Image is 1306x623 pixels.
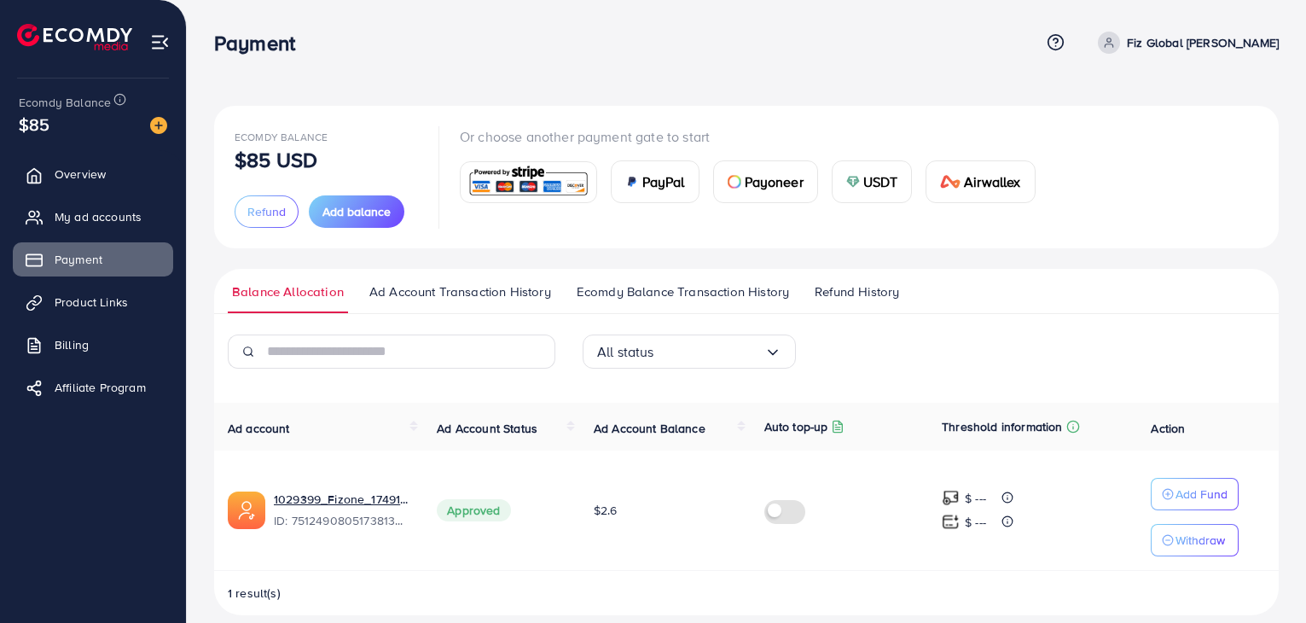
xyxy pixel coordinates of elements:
[13,285,173,319] a: Product Links
[274,491,409,508] a: 1029399_Fizone_1749138239729
[583,335,796,369] div: Search for option
[13,370,173,405] a: Affiliate Program
[942,416,1062,437] p: Threshold information
[19,94,111,111] span: Ecomdy Balance
[1233,546,1293,610] iframe: Chat
[13,328,173,362] a: Billing
[1151,524,1239,556] button: Withdraw
[17,24,132,50] img: logo
[1175,530,1225,550] p: Withdraw
[745,172,804,192] span: Payoneer
[309,195,404,228] button: Add balance
[594,420,705,437] span: Ad Account Balance
[322,203,391,220] span: Add balance
[1175,484,1228,504] p: Add Fund
[55,251,102,268] span: Payment
[228,420,290,437] span: Ad account
[942,513,960,531] img: top-up amount
[863,172,898,192] span: USDT
[1091,32,1279,54] a: Fiz Global [PERSON_NAME]
[55,379,146,396] span: Affiliate Program
[940,175,961,189] img: card
[460,161,597,203] a: card
[965,512,986,533] p: $ ---
[832,160,913,203] a: cardUSDT
[247,203,286,220] span: Refund
[654,339,764,365] input: Search for option
[1151,478,1239,510] button: Add Fund
[235,195,299,228] button: Refund
[150,32,170,52] img: menu
[460,126,1049,147] p: Or choose another payment gate to start
[594,502,618,519] span: $2.6
[611,160,699,203] a: cardPayPal
[764,416,828,437] p: Auto top-up
[965,488,986,509] p: $ ---
[13,242,173,277] a: Payment
[150,117,167,134] img: image
[625,175,639,189] img: card
[232,282,344,301] span: Balance Allocation
[235,149,317,170] p: $85 USD
[577,282,789,301] span: Ecomdy Balance Transaction History
[228,492,265,529] img: ic-ads-acc.e4c84228.svg
[55,166,106,183] span: Overview
[235,130,328,144] span: Ecomdy Balance
[1151,420,1185,437] span: Action
[274,491,409,530] div: <span class='underline'>1029399_Fizone_1749138239729</span></br>7512490805173813256
[55,208,142,225] span: My ad accounts
[228,585,281,602] span: 1 result(s)
[274,512,409,529] span: ID: 7512490805173813256
[369,282,551,301] span: Ad Account Transaction History
[642,172,685,192] span: PayPal
[55,336,89,353] span: Billing
[13,200,173,234] a: My ad accounts
[926,160,1035,203] a: cardAirwallex
[19,112,49,137] span: $85
[713,160,818,203] a: cardPayoneer
[13,157,173,191] a: Overview
[846,175,860,189] img: card
[964,172,1020,192] span: Airwallex
[55,294,128,311] span: Product Links
[815,282,899,301] span: Refund History
[437,420,537,437] span: Ad Account Status
[942,489,960,507] img: top-up amount
[728,175,741,189] img: card
[214,31,309,55] h3: Payment
[437,499,510,521] span: Approved
[466,164,591,201] img: card
[597,339,654,365] span: All status
[1127,32,1279,53] p: Fiz Global [PERSON_NAME]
